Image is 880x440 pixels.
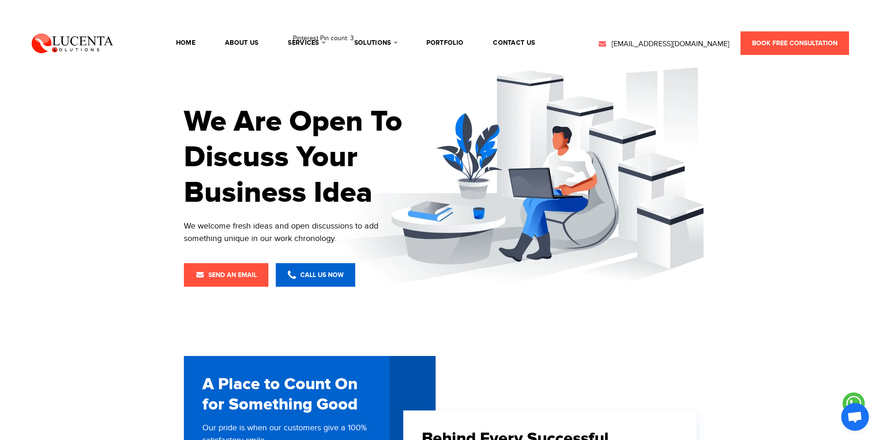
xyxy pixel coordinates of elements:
[31,32,114,54] img: Lucenta Solutions
[293,34,354,43] div: Pinterest Pin count: 3
[276,263,355,287] a: Call Us Now
[176,40,195,46] a: Home
[841,403,869,431] a: Open chat
[225,40,258,46] a: About Us
[202,374,371,414] h2: A Place to Count On for Something Good
[752,39,838,47] span: Book Free Consultation
[288,40,324,46] a: services
[740,31,849,55] a: Book Free Consultation
[493,40,535,46] a: contact us
[184,104,438,211] h1: We Are Open To Discuss Your Business Idea
[598,39,729,50] a: [EMAIL_ADDRESS][DOMAIN_NAME]
[184,220,387,245] div: We welcome fresh ideas and open discussions to add something unique in our work chronology.
[184,263,268,287] a: Send an Email
[354,40,397,46] a: solutions
[287,271,344,279] span: Call Us Now
[426,40,464,46] a: portfolio
[195,271,257,279] span: Send an Email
